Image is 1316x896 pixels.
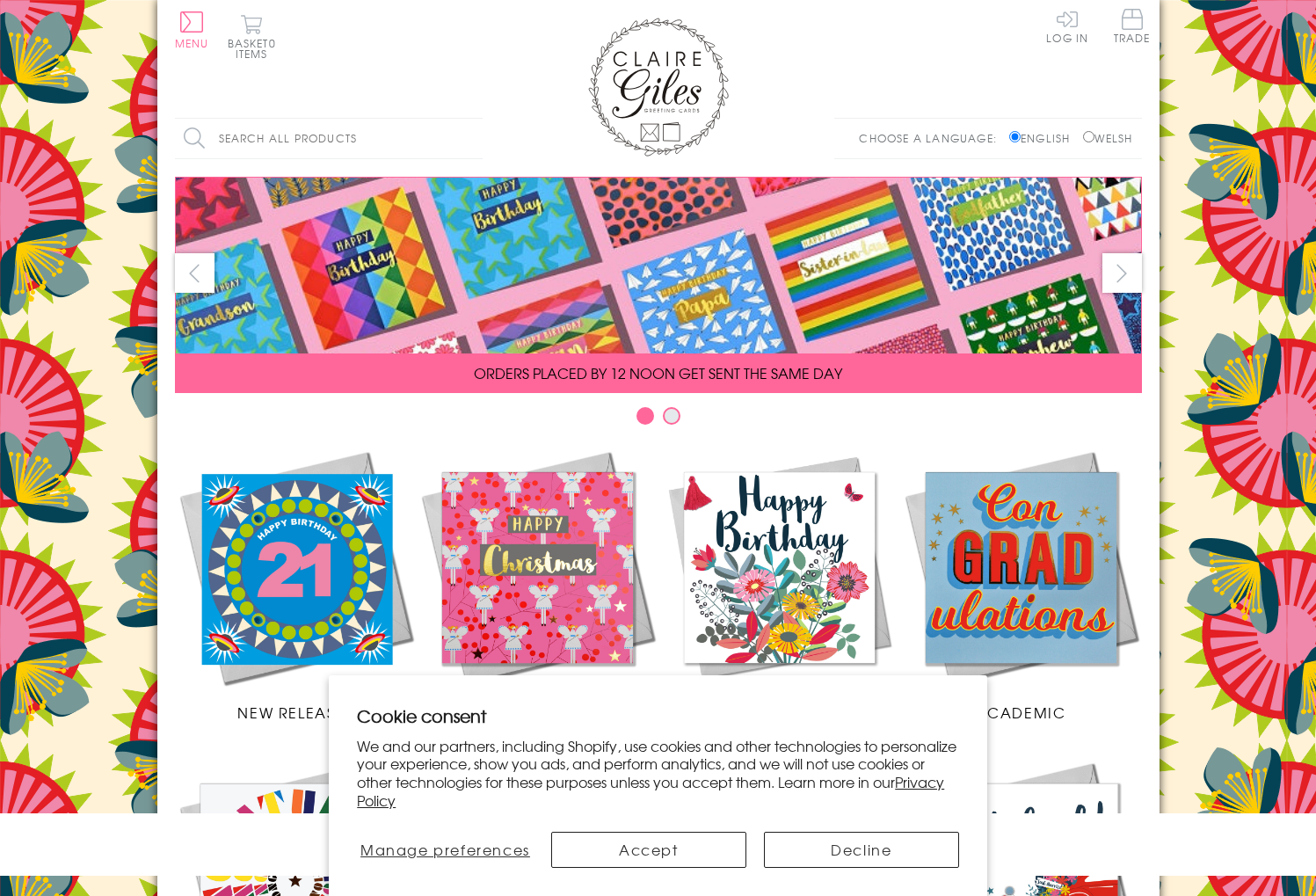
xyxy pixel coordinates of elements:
[636,407,654,425] button: Carousel Page 1 (Current Slide)
[474,362,842,383] span: ORDERS PLACED BY 12 NOON GET SENT THE SAME DAY
[357,737,959,810] p: We and our partners, including Shopify, use cookies and other technologies to personalize your ex...
[1083,130,1133,146] label: Welsh
[1114,9,1151,47] a: Trade
[175,253,214,293] button: prev
[976,702,1066,723] span: Academic
[658,447,900,723] a: Birthdays
[588,18,729,157] img: Claire Giles Greetings Cards
[175,119,483,158] input: Search all products
[1114,9,1151,43] span: Trade
[175,447,417,723] a: New Releases
[228,14,276,59] button: Basket0 items
[1102,253,1142,293] button: next
[175,11,209,48] button: Menu
[900,447,1142,723] a: Academic
[1009,130,1079,146] label: English
[417,447,658,723] a: Christmas
[859,130,1006,146] p: Choose a language:
[357,832,533,868] button: Manage preferences
[357,703,959,728] h2: Cookie consent
[465,119,483,158] input: Search
[357,771,944,811] a: Privacy Policy
[236,35,276,62] span: 0 items
[1083,131,1094,142] input: Welsh
[237,702,353,723] span: New Releases
[360,839,530,860] span: Manage preferences
[663,407,680,425] button: Carousel Page 2
[175,406,1142,433] div: Carousel Pagination
[1046,9,1088,43] a: Log In
[175,35,209,51] span: Menu
[1009,131,1021,142] input: English
[764,832,959,868] button: Decline
[551,832,746,868] button: Accept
